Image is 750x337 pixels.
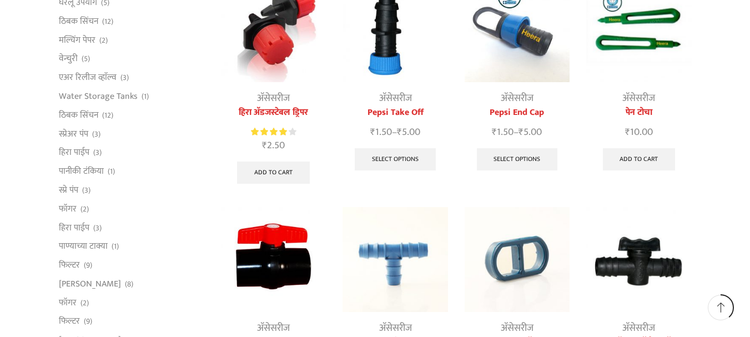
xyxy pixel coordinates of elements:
[251,126,296,138] div: Rated 4.00 out of 5
[120,72,129,83] span: (3)
[586,207,691,312] img: Heera Lateral Joiner Cock
[221,106,326,119] a: हिरा अ‍ॅडजस्टेबल ड्रिपर
[59,68,117,87] a: एअर रिलीज व्हाॅल्व
[492,124,497,140] span: ₹
[82,53,90,64] span: (5)
[59,124,88,143] a: स्प्रेअर पंप
[59,12,98,31] a: ठिबक सिंचन
[142,91,149,102] span: (1)
[477,148,558,170] a: Select options for “Pepsi End Cap”
[379,90,412,107] a: अ‍ॅसेसरीज
[397,124,402,140] span: ₹
[625,124,630,140] span: ₹
[93,147,102,158] span: (3)
[343,207,447,312] img: Reducer Tee For Drip Lateral
[465,106,570,119] a: Pepsi End Cap
[519,124,542,140] bdi: 5.00
[112,241,119,252] span: (1)
[501,320,533,336] a: अ‍ॅसेसरीज
[343,106,447,119] a: Pepsi Take Off
[125,279,133,290] span: (8)
[59,87,138,106] a: Water Storage Tanks
[343,125,447,140] span: –
[397,124,420,140] bdi: 5.00
[257,320,290,336] a: अ‍ॅसेसरीज
[99,35,108,46] span: (2)
[501,90,533,107] a: अ‍ॅसेसरीज
[59,312,80,331] a: फिल्टर
[59,49,78,68] a: वेन्चुरी
[59,293,77,312] a: फॉगर
[370,124,375,140] span: ₹
[59,237,108,256] a: पाण्याच्या टाक्या
[379,320,412,336] a: अ‍ॅसेसरीज
[92,129,100,140] span: (3)
[465,125,570,140] span: –
[221,207,326,312] img: Flow Control Valve
[102,16,113,27] span: (12)
[257,90,290,107] a: अ‍ॅसेसरीज
[586,106,691,119] a: पेन टोचा
[59,274,121,293] a: [PERSON_NAME]
[370,124,392,140] bdi: 1.50
[622,90,655,107] a: अ‍ॅसेसरीज
[59,31,95,49] a: मल्चिंग पेपर
[603,148,676,170] a: Add to cart: “पेन टोचा”
[82,185,90,196] span: (3)
[465,207,570,312] img: Heera Lateral End Cap
[59,162,104,181] a: पानीकी टंकिया
[80,204,89,215] span: (2)
[59,199,77,218] a: फॉगर
[59,143,89,162] a: हिरा पाईप
[622,320,655,336] a: अ‍ॅसेसरीज
[625,124,653,140] bdi: 10.00
[80,298,89,309] span: (2)
[519,124,524,140] span: ₹
[492,124,514,140] bdi: 1.50
[237,162,310,184] a: Add to cart: “हिरा अ‍ॅडजस्टेबल ड्रिपर”
[102,110,113,121] span: (12)
[59,180,78,199] a: स्प्रे पंप
[108,166,115,177] span: (1)
[262,137,285,154] bdi: 2.50
[84,260,92,271] span: (9)
[59,256,80,275] a: फिल्टर
[251,126,287,138] span: Rated out of 5
[84,316,92,327] span: (9)
[262,137,267,154] span: ₹
[59,105,98,124] a: ठिबक सिंचन
[59,218,89,237] a: हिरा पाईप
[93,223,102,234] span: (3)
[355,148,436,170] a: Select options for “Pepsi Take Off”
